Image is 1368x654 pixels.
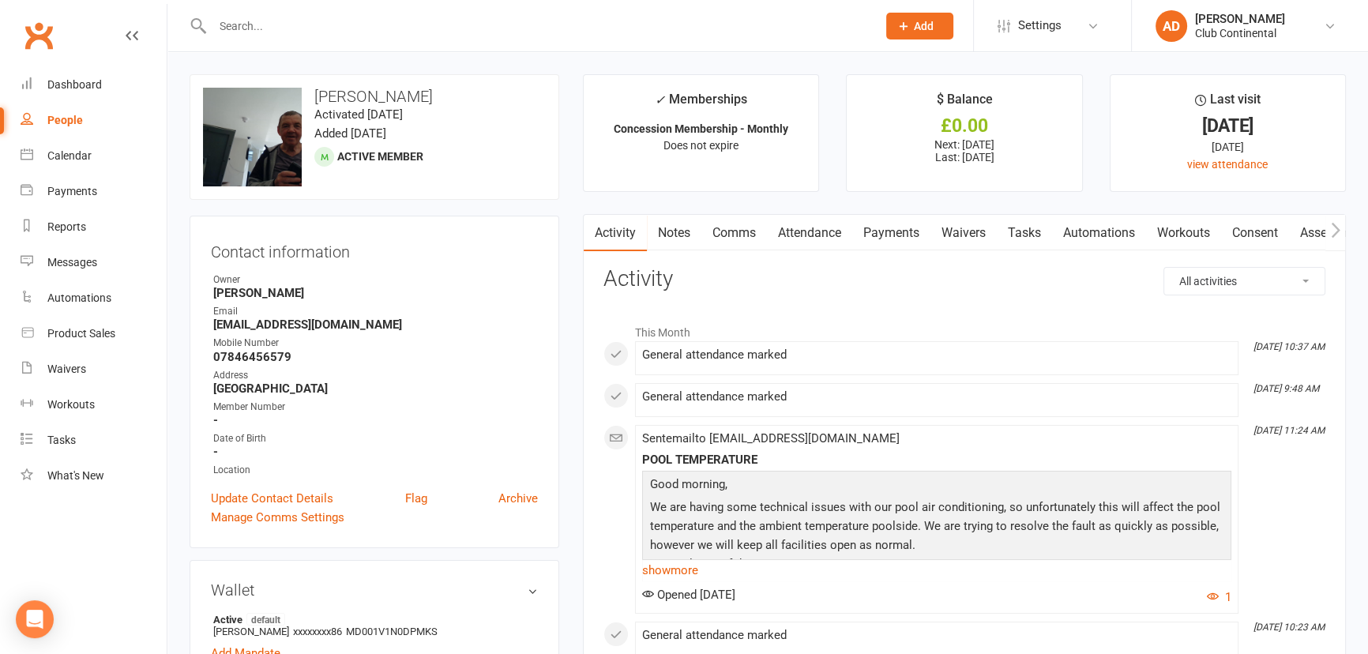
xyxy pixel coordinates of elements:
[47,114,83,126] div: People
[21,67,167,103] a: Dashboard
[47,149,92,162] div: Calendar
[213,368,538,383] div: Address
[1221,215,1289,251] a: Consent
[1146,215,1221,251] a: Workouts
[1195,26,1285,40] div: Club Continental
[47,327,115,340] div: Product Sales
[211,489,333,508] a: Update Contact Details
[213,304,538,319] div: Email
[1125,138,1331,156] div: [DATE]
[642,348,1231,362] div: General attendance marked
[1156,10,1187,42] div: AD
[213,318,538,332] strong: [EMAIL_ADDRESS][DOMAIN_NAME]
[1187,158,1268,171] a: view attendance
[1253,622,1325,633] i: [DATE] 10:23 AM
[997,215,1052,251] a: Tasks
[21,245,167,280] a: Messages
[701,215,767,251] a: Comms
[211,581,538,599] h3: Wallet
[642,453,1231,467] div: POOL TEMPERATURE
[213,445,538,459] strong: -
[213,272,538,288] div: Owner
[1125,118,1331,134] div: [DATE]
[21,387,167,423] a: Workouts
[405,489,427,508] a: Flag
[642,559,1231,581] a: show more
[647,215,701,251] a: Notes
[47,256,97,269] div: Messages
[213,431,538,446] div: Date of Birth
[642,390,1231,404] div: General attendance marked
[930,215,997,251] a: Waivers
[498,489,538,508] a: Archive
[213,381,538,396] strong: [GEOGRAPHIC_DATA]
[47,291,111,304] div: Automations
[47,434,76,446] div: Tasks
[47,469,104,482] div: What's New
[914,20,934,32] span: Add
[211,508,344,527] a: Manage Comms Settings
[614,122,788,135] strong: Concession Membership - Monthly
[852,215,930,251] a: Payments
[21,423,167,458] a: Tasks
[19,16,58,55] a: Clubworx
[21,280,167,316] a: Automations
[213,350,538,364] strong: 07846456579
[246,613,285,626] span: default
[211,611,538,640] li: [PERSON_NAME]
[1018,8,1062,43] span: Settings
[767,215,852,251] a: Attendance
[603,316,1325,341] li: This Month
[642,629,1231,642] div: General attendance marked
[21,209,167,245] a: Reports
[211,237,538,261] h3: Contact information
[47,398,95,411] div: Workouts
[603,267,1325,291] h3: Activity
[21,351,167,387] a: Waivers
[47,363,86,375] div: Waivers
[203,88,546,105] h3: [PERSON_NAME]
[314,126,386,141] time: Added [DATE]
[655,92,665,107] i: ✓
[47,78,102,91] div: Dashboard
[213,413,538,427] strong: -
[663,139,738,152] span: Does not expire
[21,174,167,209] a: Payments
[21,138,167,174] a: Calendar
[213,336,538,351] div: Mobile Number
[655,89,747,118] div: Memberships
[314,107,403,122] time: Activated [DATE]
[16,600,54,638] div: Open Intercom Messenger
[1253,341,1325,352] i: [DATE] 10:37 AM
[21,103,167,138] a: People
[21,458,167,494] a: What's New
[213,463,538,478] div: Location
[936,89,992,118] div: $ Balance
[293,626,342,637] span: xxxxxxxx86
[346,626,438,637] span: MD001V1N0DPMKS
[47,185,97,197] div: Payments
[1253,383,1319,394] i: [DATE] 9:48 AM
[1207,588,1231,607] button: 1
[642,588,735,602] span: Opened [DATE]
[646,498,1227,615] p: We are having some technical issues with our pool air conditioning, so unfortunately this will af...
[1195,12,1285,26] div: [PERSON_NAME]
[584,215,647,251] a: Activity
[861,138,1067,163] p: Next: [DATE] Last: [DATE]
[213,286,538,300] strong: [PERSON_NAME]
[213,613,530,626] strong: Active
[886,13,953,39] button: Add
[1253,425,1325,436] i: [DATE] 11:24 AM
[47,220,86,233] div: Reports
[208,15,866,37] input: Search...
[861,118,1067,134] div: £0.00
[642,431,900,445] span: Sent email to [EMAIL_ADDRESS][DOMAIN_NAME]
[203,88,302,186] img: image1665415472.png
[213,400,538,415] div: Member Number
[21,316,167,351] a: Product Sales
[646,475,1227,498] p: Good morning,
[337,150,423,163] span: Active member
[1195,89,1261,118] div: Last visit
[1052,215,1146,251] a: Automations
